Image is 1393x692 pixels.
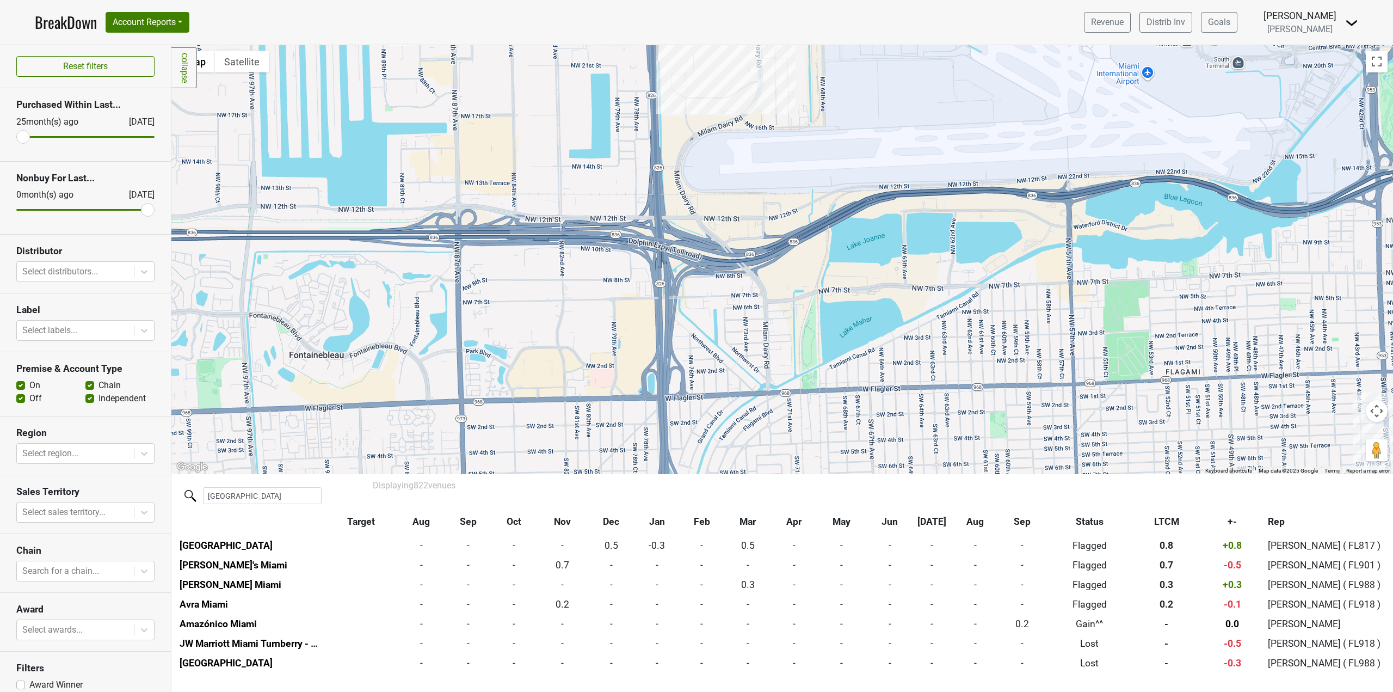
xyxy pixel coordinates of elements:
[180,599,228,610] a: Avra Miami
[1199,634,1265,653] td: -0.5
[680,614,724,634] td: -
[634,634,680,653] td: -
[1133,555,1199,575] td: 0.7
[999,555,1045,575] td: -
[491,536,537,555] td: -
[537,614,588,634] td: -
[98,392,146,405] label: Independent
[491,555,537,575] td: -
[772,634,817,653] td: -
[1265,595,1383,614] td: [PERSON_NAME] ( FL918 )
[1045,536,1133,555] td: Flagged
[772,512,817,531] th: Apr: activate to sort column ascending
[867,512,913,531] th: Jun: activate to sort column ascending
[634,512,680,531] th: Jan: activate to sort column ascending
[1199,512,1265,531] th: +-: activate to sort column ascending
[817,575,867,595] td: -
[16,604,155,615] h3: Award
[397,653,445,673] td: -
[1265,555,1383,575] td: [PERSON_NAME] ( FL901 )
[1199,555,1265,575] td: -0.5
[397,595,445,614] td: -
[16,486,155,498] h3: Sales Territory
[445,614,491,634] td: -
[724,653,772,673] td: -
[999,512,1045,531] th: Sep: activate to sort column ascending
[951,653,999,673] td: -
[1045,512,1133,531] th: Status: activate to sort column ascending
[634,653,680,673] td: -
[1201,12,1237,33] a: Goals
[16,663,155,674] h3: Filters
[634,555,680,575] td: -
[1045,575,1133,595] td: Flagged
[1133,614,1199,634] td: -
[491,614,537,634] td: -
[867,653,913,673] td: -
[177,512,324,531] th: &nbsp;: activate to sort column ascending
[951,536,999,555] td: -
[180,618,257,629] a: Amazónico Miami
[588,555,634,575] td: -
[999,536,1045,555] td: -
[397,536,445,555] td: -
[867,595,913,614] td: -
[16,115,103,128] div: 25 month(s) ago
[397,512,445,531] th: Aug: activate to sort column ascending
[171,47,197,88] a: Collapse
[588,653,634,673] td: -
[16,173,155,184] h3: Nonbuy For Last...
[867,614,913,634] td: -
[180,579,281,590] a: [PERSON_NAME] Miami
[913,634,951,653] td: -
[491,653,537,673] td: -
[1045,634,1133,653] td: Lost
[913,512,951,531] th: Jul: activate to sort column ascending
[1265,512,1383,531] th: Rep: activate to sort column ascending
[724,536,772,555] td: 0.5
[680,555,724,575] td: -
[724,555,772,575] td: -
[180,540,273,551] a: [GEOGRAPHIC_DATA]
[951,614,999,634] td: -
[951,555,999,575] td: -
[1265,614,1383,634] td: [PERSON_NAME]
[817,536,867,555] td: -
[680,536,724,555] td: -
[999,653,1045,673] td: -
[445,536,491,555] td: -
[772,653,817,673] td: -
[680,634,724,653] td: -
[1045,555,1133,575] td: Flagged
[1366,400,1388,422] button: Map camera controls
[772,595,817,614] td: -
[724,575,772,595] td: 0.3
[537,555,588,575] td: 0.7
[1199,536,1265,555] td: +0.8
[724,512,772,531] th: Mar: activate to sort column ascending
[16,99,155,111] h3: Purchased Within Last...
[180,560,287,571] a: [PERSON_NAME]'s Miami
[29,392,42,405] label: Off
[1133,512,1199,531] th: LTCM: activate to sort column ascending
[817,634,867,653] td: -
[588,634,634,653] td: -
[1133,595,1199,614] td: 0.2
[913,653,951,673] td: -
[119,188,155,201] div: [DATE]
[1265,575,1383,595] td: [PERSON_NAME] ( FL988 )
[817,512,867,531] th: May: activate to sort column ascending
[445,575,491,595] td: -
[913,614,951,634] td: -
[1133,653,1199,673] td: -
[588,536,634,555] td: 0.5
[1133,575,1199,595] td: 0.3
[1133,536,1199,555] td: 0.8
[445,634,491,653] td: -
[16,56,155,77] button: Reset filters
[35,11,97,34] a: BreakDown
[1265,536,1383,555] td: [PERSON_NAME] ( FL817 )
[16,304,155,316] h3: Label
[588,595,634,614] td: -
[680,653,724,673] td: -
